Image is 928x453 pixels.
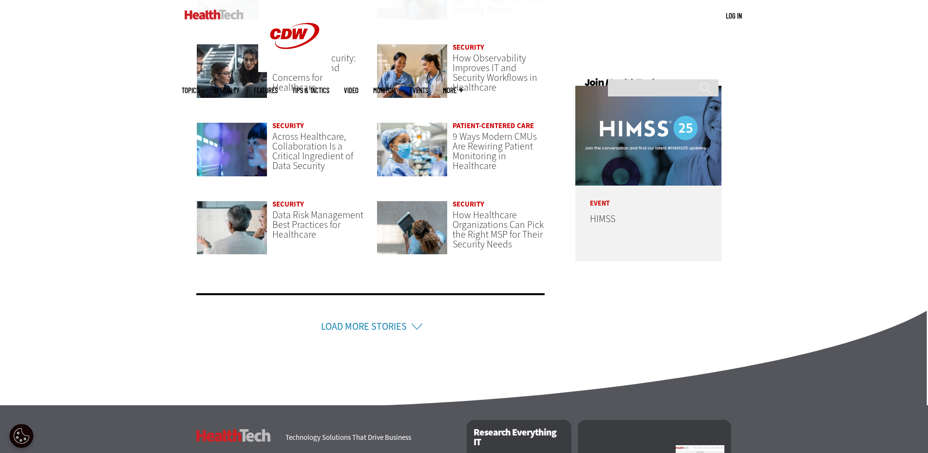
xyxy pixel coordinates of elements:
[185,10,244,19] img: Home
[590,212,615,226] a: HIMSS
[258,64,331,75] a: CDW
[196,201,268,264] a: two scientists discuss data
[272,130,353,172] a: Across Healthcare, Collaboration Is a Critical Ingredient of Data Security
[196,122,268,177] img: Person working with a futuristic computer
[575,76,721,186] img: HIMSS25
[377,201,448,255] img: Nurse using tablet in hospital
[9,424,34,448] button: Open Preferences
[377,122,448,186] a: nurse check monitor in the OR
[272,208,363,241] a: Data Risk Management Best Practices for Healthcare
[377,122,448,177] img: nurse check monitor in the OR
[292,87,329,94] a: Tips & Tactics
[726,11,742,21] div: User menu
[321,320,407,333] a: Load More Stories
[272,199,304,209] a: Security
[377,201,448,264] a: Nurse using tablet in hospital
[214,87,239,94] span: Specialty
[453,208,544,251] a: How Healthcare Organizations Can Pick the Right MSP for Their Security Needs
[453,121,534,131] a: Patient-Centered Care
[344,87,359,94] a: Video
[196,429,271,442] h3: HealthTech
[410,87,428,94] a: Events
[285,434,455,441] h4: Technology Solutions That Drive Business
[373,87,395,94] a: MonITor
[453,199,484,209] a: Security
[453,130,537,172] a: 9 Ways Modern CMUs Are Rewiring Patient Monitoring in Healthcare
[254,87,278,94] a: Features
[443,87,463,94] span: More
[726,11,742,20] a: Log in
[182,87,199,94] span: Topics
[196,201,268,255] img: two scientists discuss data
[575,186,721,207] p: Event
[196,122,268,186] a: Person working with a futuristic computer
[272,121,304,131] a: Security
[9,424,34,448] div: Cookie Settings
